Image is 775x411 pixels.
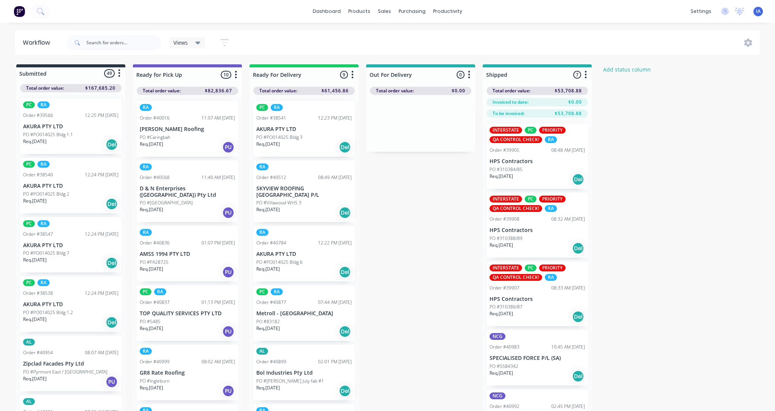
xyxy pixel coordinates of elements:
p: Req. [DATE] [140,141,163,148]
p: SPECIALISED FORCE P/L (SA) [490,355,585,361]
span: To be invoiced: [493,110,524,117]
p: AMSS 1994 PTY LTD [140,251,235,257]
div: Order #40877 [256,299,286,306]
p: Req. [DATE] [256,266,280,272]
div: 11:07 AM [DATE] [201,115,235,121]
div: RA [545,205,557,212]
div: PC [525,196,536,202]
span: Total order value: [26,85,64,92]
div: INTERSTATEPCPRIORITYQA CONTROL CHECK!RAOrder #3990508:48 AM [DATE]HPS ContractorsPO #310384/85Req... [487,124,588,189]
div: PU [106,376,118,388]
div: Order #40992 [490,403,519,410]
div: INTERSTATE [490,196,522,202]
div: PU [222,325,234,338]
span: $61,456.86 [321,87,349,94]
div: PC [23,279,35,286]
div: RA [37,161,50,168]
span: Views [173,39,188,47]
p: Req. [DATE] [140,325,163,332]
div: Del [572,370,584,382]
div: PC [23,101,35,108]
div: RAOrder #4051208:49 AM [DATE]SKYVIEW ROOFING [GEOGRAPHIC_DATA] P/LPO #Villawood WHS 3Req.[DATE]Del [253,160,355,223]
span: $53,708.88 [555,87,582,94]
div: RAOrder #4099908:02 AM [DATE]GR8 Rate RoofingPO #IngleburnReq.[DATE]PU [137,345,238,400]
div: 12:22 PM [DATE] [318,240,352,246]
div: PU [222,207,234,219]
div: AL [23,339,35,346]
div: PC [525,127,536,134]
div: Del [106,139,118,151]
span: Total order value: [376,87,414,94]
span: Total order value: [259,87,297,94]
p: AKURA PTY LTD [23,123,119,130]
div: RAOrder #4001611:07 AM [DATE][PERSON_NAME] RoofingPO #CaringbahReq.[DATE]PU [137,101,238,157]
p: HPS Contractors [490,227,585,234]
div: Order #40837 [140,299,170,306]
div: 08:02 AM [DATE] [201,358,235,365]
span: $167,685.20 [85,85,115,92]
div: 12:24 PM [DATE] [85,231,119,238]
div: RA [37,279,50,286]
div: PC [140,288,151,295]
div: PRIORITY [539,127,566,134]
div: 12:25 PM [DATE] [85,112,119,119]
div: 08:32 AM [DATE] [551,216,585,223]
div: Order #38547 [23,231,53,238]
p: PO #PO014025 Bldg 2 [23,191,69,198]
div: QA CONTROL CHECK! [490,205,542,212]
div: 01:07 PM [DATE] [201,240,235,246]
p: PO #310384/85 [490,166,522,173]
div: 07:44 AM [DATE] [318,299,352,306]
div: productivity [429,6,466,17]
div: 08:33 AM [DATE] [551,285,585,291]
span: Invoiced to date: [493,99,529,106]
div: 08:49 AM [DATE] [318,174,352,181]
div: RA [140,104,152,111]
div: 02:01 PM [DATE] [318,358,352,365]
button: Add status column [599,64,655,75]
p: TOP QUALITY SERVICES PTY LTD [140,310,235,317]
p: AKURA PTY LTD [23,301,119,308]
div: ALOrder #4089902:01 PM [DATE]Bol Industries Pty LtdPO #[PERSON_NAME] July fab #1Req.[DATE]Del [253,345,355,400]
p: PO #Caringbah [140,134,170,141]
div: PU [222,385,234,397]
div: Order #38541 [256,115,286,121]
div: 12:24 PM [DATE] [85,290,119,297]
div: PRIORITY [539,196,566,202]
div: Order #39566 [23,112,53,119]
div: RA [154,288,166,295]
input: Search for orders... [86,35,161,50]
div: INTERSTATEPCPRIORITYQA CONTROL CHECK!RAOrder #3990808:32 AM [DATE]HPS ContractorsPO #310388/89Req... [487,193,588,258]
div: Del [339,207,351,219]
p: Req. [DATE] [23,316,47,323]
div: QA CONTROL CHECK! [490,274,542,281]
div: 12:24 PM [DATE] [85,171,119,178]
div: PCRAOrder #3854012:24 PM [DATE]AKURA PTY LTDPO #PO014025 Bldg 2Req.[DATE]Del [20,158,122,213]
div: Order #39908 [490,216,519,223]
div: Del [106,257,118,269]
p: Req. [DATE] [23,375,47,382]
p: PO #SS84342 [490,363,518,370]
div: Order #38540 [23,171,53,178]
div: RA [140,229,152,236]
p: PO #310386/87 [490,304,522,310]
p: Req. [DATE] [23,198,47,204]
div: Order #40999 [140,358,170,365]
p: GR8 Rate Roofing [140,370,235,376]
div: RA [37,220,50,227]
div: Del [339,325,351,338]
div: products [345,6,374,17]
div: PC [256,288,268,295]
div: PU [222,141,234,153]
div: Workflow [23,38,54,47]
p: Req. [DATE] [23,138,47,145]
div: PC [256,104,268,111]
p: PO #Villawood WHS 3 [256,199,301,206]
p: Req. [DATE] [23,257,47,263]
div: Del [106,316,118,328]
p: AKURA PTY LTD [256,251,352,257]
div: RA [545,136,557,143]
div: Del [572,173,584,185]
p: Req. [DATE] [490,173,513,180]
p: PO #83182 [256,318,280,325]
